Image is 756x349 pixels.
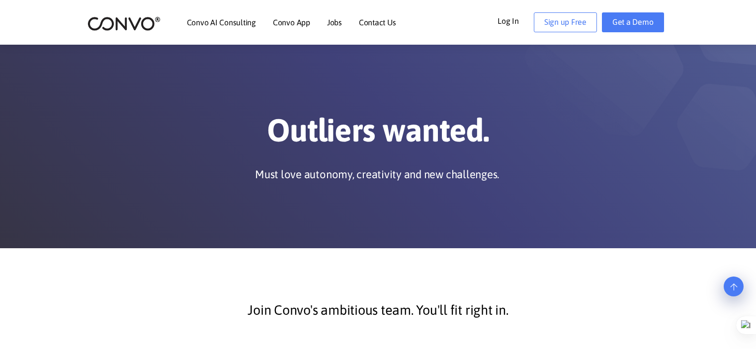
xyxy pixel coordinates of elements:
h1: Outliers wanted. [102,111,654,157]
a: Contact Us [359,18,396,26]
a: Sign up Free [534,12,597,32]
a: Log In [498,12,534,28]
img: logo_2.png [87,16,161,31]
p: Must love autonomy, creativity and new challenges. [255,167,499,182]
a: Get a Demo [602,12,664,32]
p: Join Convo's ambitious team. You'll fit right in. [110,298,647,323]
a: Convo App [273,18,310,26]
a: Jobs [327,18,342,26]
a: Convo AI Consulting [187,18,256,26]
